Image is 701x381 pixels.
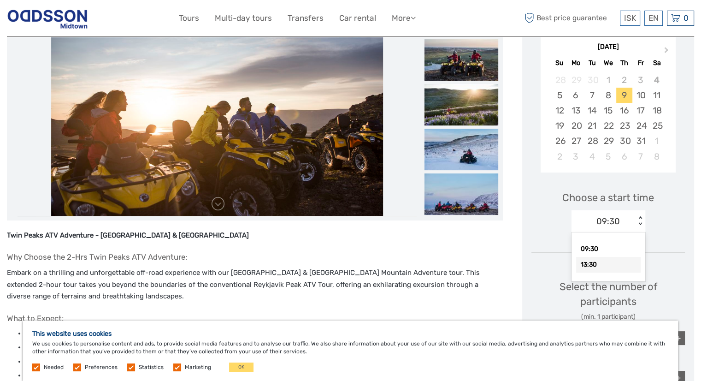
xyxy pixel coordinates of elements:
[7,252,503,262] h4: Why Choose the 2-Hrs Twin Peaks ATV Adventure:
[424,129,498,170] img: 61a2b9a53af8439f92554ae572847603_slider_thumbnail.jpg
[139,363,164,371] label: Statistics
[179,12,199,25] a: Tours
[44,363,64,371] label: Needed
[568,72,584,88] div: Not available Monday, September 29th, 2025
[32,330,669,338] h5: This website uses cookies
[568,103,584,118] div: Choose Monday, October 13th, 2025
[649,103,665,118] div: Choose Saturday, October 18th, 2025
[531,312,685,321] div: (min. 1 participant)
[551,118,567,133] div: Choose Sunday, October 19th, 2025
[7,7,88,30] img: Reykjavik Residence
[7,267,503,303] p: Embark on a thrilling and unforgettable off-road experience with our [GEOGRAPHIC_DATA] & [GEOGRAP...
[568,57,584,69] div: Mo
[632,133,648,149] div: Choose Friday, October 31st, 2025
[649,118,665,133] div: Choose Saturday, October 25th, 2025
[424,39,498,81] img: 1ba75f0862f7474c947a13365ab31579_slider_thumbnail.jpeg
[649,57,665,69] div: Sa
[600,149,616,164] div: Choose Wednesday, November 5th, 2025
[551,133,567,149] div: Choose Sunday, October 26th, 2025
[584,118,600,133] div: Choose Tuesday, October 21st, 2025
[215,12,272,25] a: Multi-day tours
[522,11,618,26] span: Best price guarantee
[551,88,567,103] div: Choose Sunday, October 5th, 2025
[584,133,600,149] div: Choose Tuesday, October 28th, 2025
[584,149,600,164] div: Choose Tuesday, November 4th, 2025
[531,280,685,321] div: Select the number of participants
[551,103,567,118] div: Choose Sunday, October 12th, 2025
[616,118,632,133] div: Choose Thursday, October 23rd, 2025
[424,84,498,125] img: 44a0119fb7614c648070cd4c87e85e55_slider_thumbnail.jpg
[616,57,632,69] div: Th
[551,72,567,88] div: Not available Sunday, September 28th, 2025
[584,103,600,118] div: Choose Tuesday, October 14th, 2025
[600,103,616,118] div: Choose Wednesday, October 15th, 2025
[551,57,567,69] div: Su
[568,133,584,149] div: Choose Monday, October 27th, 2025
[288,12,324,25] a: Transfers
[584,88,600,103] div: Choose Tuesday, October 7th, 2025
[649,149,665,164] div: Choose Saturday, November 8th, 2025
[644,11,663,26] div: EN
[85,363,118,371] label: Preferences
[600,133,616,149] div: Choose Wednesday, October 29th, 2025
[584,72,600,88] div: Not available Tuesday, September 30th, 2025
[616,103,632,118] div: Choose Thursday, October 16th, 2025
[632,72,648,88] div: Not available Friday, October 3rd, 2025
[600,57,616,69] div: We
[568,88,584,103] div: Choose Monday, October 6th, 2025
[632,149,648,164] div: Choose Friday, November 7th, 2025
[624,13,636,23] span: ISK
[616,149,632,164] div: Choose Thursday, November 6th, 2025
[7,231,249,239] strong: Twin Peaks ATV Adventure - [GEOGRAPHIC_DATA] & [GEOGRAPHIC_DATA]
[632,57,648,69] div: Fr
[544,72,673,164] div: month 2025-10
[636,216,644,226] div: < >
[649,88,665,103] div: Choose Saturday, October 11th, 2025
[682,13,690,23] span: 0
[632,118,648,133] div: Choose Friday, October 24th, 2025
[660,45,675,60] button: Next Month
[632,88,648,103] div: Choose Friday, October 10th, 2025
[584,57,600,69] div: Tu
[424,173,498,215] img: 7c8b2b03e4d44f44b97145884beb1715_slider_thumbnail.jpg
[649,72,665,88] div: Not available Saturday, October 4th, 2025
[616,72,632,88] div: Not available Thursday, October 2nd, 2025
[616,133,632,149] div: Choose Thursday, October 30th, 2025
[649,133,665,149] div: Choose Saturday, November 1st, 2025
[541,42,676,52] div: [DATE]
[339,12,376,25] a: Car rental
[229,363,253,372] button: OK
[562,190,654,205] span: Choose a start time
[632,103,648,118] div: Choose Friday, October 17th, 2025
[568,118,584,133] div: Choose Monday, October 20th, 2025
[616,88,632,103] div: Choose Thursday, October 9th, 2025
[568,149,584,164] div: Choose Monday, November 3rd, 2025
[600,72,616,88] div: Not available Wednesday, October 1st, 2025
[671,331,685,345] div: +
[600,88,616,103] div: Choose Wednesday, October 8th, 2025
[185,363,211,371] label: Marketing
[576,257,641,273] div: 13:30
[392,12,416,25] a: More
[600,118,616,133] div: Choose Wednesday, October 22nd, 2025
[551,149,567,164] div: Choose Sunday, November 2nd, 2025
[23,321,678,381] div: We use cookies to personalise content and ads, to provide social media features and to analyse ou...
[596,215,620,227] div: 09:30
[7,314,503,323] h4: What to Expect:
[576,241,641,257] div: 09:30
